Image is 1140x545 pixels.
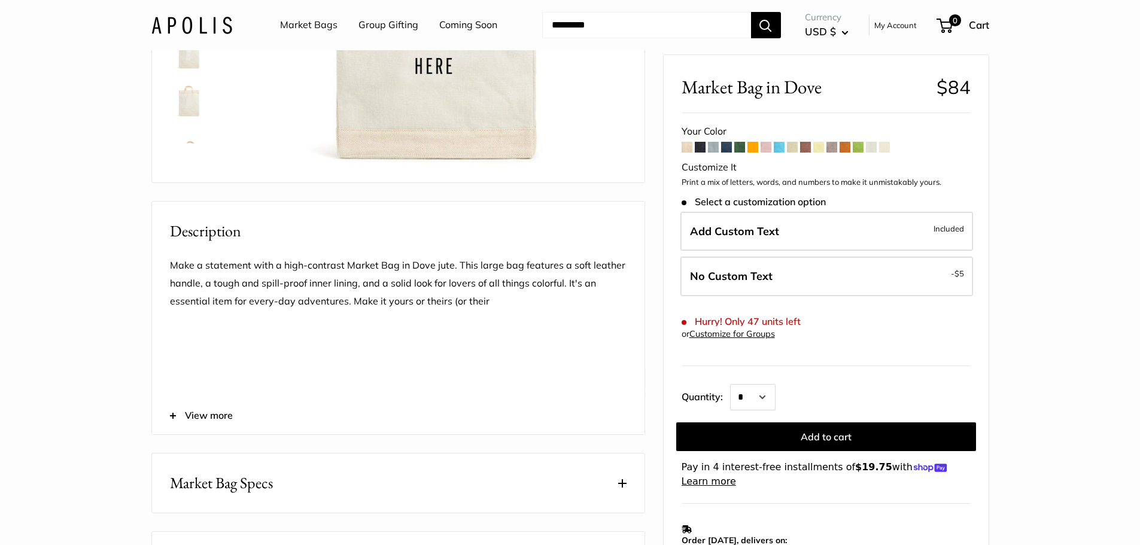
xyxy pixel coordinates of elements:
[682,196,826,207] span: Select a customization option
[168,29,211,72] a: Market Bag in Dove
[805,9,849,26] span: Currency
[690,224,779,238] span: Add Custom Text
[185,407,233,425] span: View more
[170,220,627,243] h2: Description
[934,221,964,236] span: Included
[951,266,964,281] span: -
[751,12,781,38] button: Search
[170,257,627,501] p: Make a statement with a high-contrast Market Bag in Dove jute. This large bag features a soft lea...
[937,75,971,99] span: $84
[542,12,751,38] input: Search...
[682,380,730,410] label: Quantity:
[680,212,973,251] label: Add Custom Text
[439,16,497,34] a: Coming Soon
[805,25,836,38] span: USD $
[682,316,801,327] span: Hurry! Only 47 units left
[168,124,211,168] a: Market Bag in Dove
[152,397,645,434] button: View more
[938,16,989,35] a: 0 Cart
[280,16,338,34] a: Market Bags
[874,18,917,32] a: My Account
[949,14,960,26] span: 0
[170,79,208,117] img: Market Bag in Dove
[682,123,971,141] div: Your Color
[682,176,971,188] p: Print a mix of letters, words, and numbers to make it unmistakably yours.
[151,16,232,34] img: Apolis
[689,328,775,339] a: Customize for Groups
[682,326,775,342] div: or
[168,77,211,120] a: Market Bag in Dove
[680,257,973,296] label: Leave Blank
[805,22,849,41] button: USD $
[682,76,928,98] span: Market Bag in Dove
[170,471,273,495] span: Market Bag Specs
[954,269,964,278] span: $5
[170,31,208,69] img: Market Bag in Dove
[690,269,773,283] span: No Custom Text
[358,16,418,34] a: Group Gifting
[170,127,208,165] img: Market Bag in Dove
[969,19,989,31] span: Cart
[676,422,976,451] button: Add to cart
[682,159,971,176] div: Customize It
[152,453,645,513] button: Market Bag Specs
